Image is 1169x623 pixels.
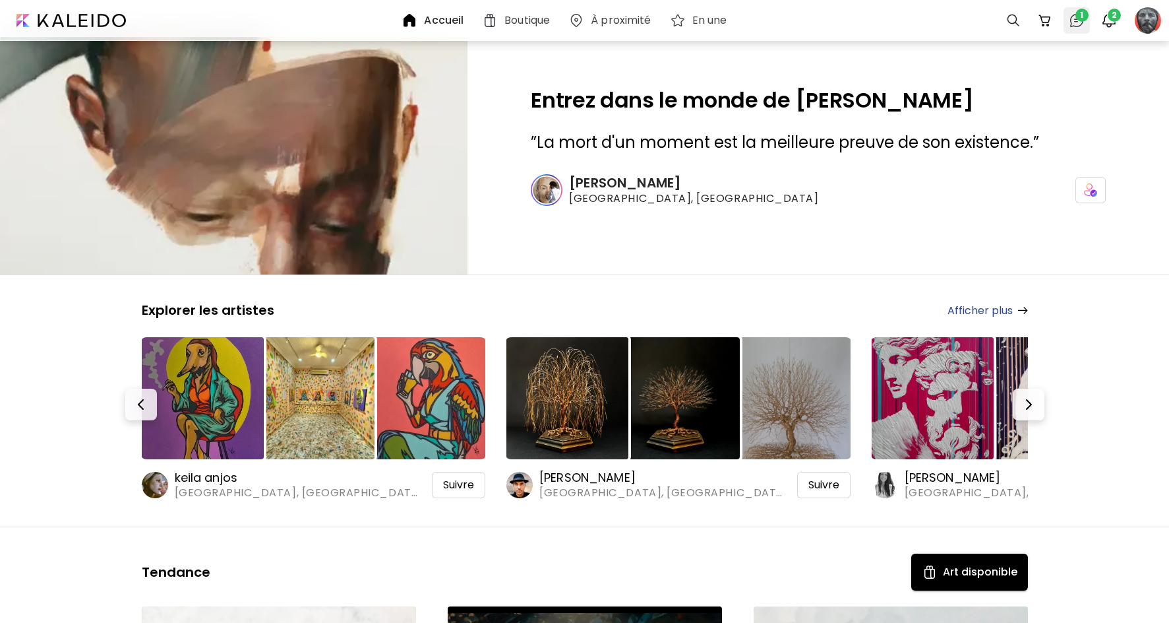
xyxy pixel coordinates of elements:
[1084,183,1097,197] img: icon
[531,132,1106,153] h3: ” ”
[569,174,818,191] h6: [PERSON_NAME]
[424,15,464,26] h6: Accueil
[1108,9,1121,22] span: 2
[402,13,469,28] a: Accueil
[504,15,550,26] h6: Boutique
[922,564,938,580] img: Available Art
[1101,13,1117,28] img: bellIcon
[175,486,423,500] span: [GEOGRAPHIC_DATA], [GEOGRAPHIC_DATA]
[568,13,656,28] a: À proximité
[617,337,739,459] img: https://cdn.kaleido.art/CDN/Artwork/176156/Thumbnail/medium.webp?updated=781073
[142,337,264,459] img: https://cdn.kaleido.art/CDN/Artwork/176172/Thumbnail/large.webp?updated=781132
[905,470,1153,486] h6: [PERSON_NAME]
[797,472,851,498] div: Suivre
[1021,397,1036,412] img: Next-button
[569,191,818,206] span: [GEOGRAPHIC_DATA], [GEOGRAPHIC_DATA]
[1013,389,1044,420] button: Next-button
[142,302,274,319] h5: Explorer les artistes
[911,554,1028,591] button: Available ArtArt disponible
[253,337,375,459] img: https://cdn.kaleido.art/CDN/Artwork/176160/Thumbnail/medium.webp?updated=781085
[539,470,787,486] h6: [PERSON_NAME]
[1069,13,1085,28] img: chatIcon
[1018,307,1028,314] img: arrow-right
[537,131,1033,153] span: La mort d'un moment est la meilleure preuve de son existence.
[142,564,210,581] h5: Tendance
[692,15,727,26] h6: En une
[482,13,555,28] a: Boutique
[363,337,485,459] img: https://cdn.kaleido.art/CDN/Artwork/176163/Thumbnail/medium.webp?updated=781092
[142,335,486,500] a: https://cdn.kaleido.art/CDN/Artwork/176172/Thumbnail/large.webp?updated=781132https://cdn.kaleido...
[133,397,149,412] img: Prev-button
[808,478,839,492] span: Suivre
[506,335,851,500] a: https://cdn.kaleido.art/CDN/Artwork/176155/Thumbnail/large.webp?updated=781070https://cdn.kaleido...
[539,486,787,500] span: [GEOGRAPHIC_DATA], [GEOGRAPHIC_DATA]
[125,389,157,420] button: Prev-button
[947,302,1028,319] a: Afficher plus
[175,470,423,486] h6: keila anjos
[531,174,1106,206] a: [PERSON_NAME][GEOGRAPHIC_DATA], [GEOGRAPHIC_DATA]icon
[943,564,1017,580] h5: Art disponible
[1075,9,1089,22] span: 1
[591,15,651,26] h6: À proximité
[432,472,485,498] div: Suivre
[443,478,474,492] span: Suivre
[1098,9,1120,32] button: bellIcon2
[905,486,1153,500] span: [GEOGRAPHIC_DATA], [GEOGRAPHIC_DATA]
[506,337,628,459] img: https://cdn.kaleido.art/CDN/Artwork/176155/Thumbnail/large.webp?updated=781070
[729,337,851,459] img: https://cdn.kaleido.art/CDN/Artwork/175510/Thumbnail/medium.webp?updated=777854
[670,13,733,28] a: En une
[531,90,1106,111] h2: Entrez dans le monde de [PERSON_NAME]
[872,337,994,459] img: https://cdn.kaleido.art/CDN/Artwork/169669/Thumbnail/large.webp?updated=753248
[1037,13,1053,28] img: cart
